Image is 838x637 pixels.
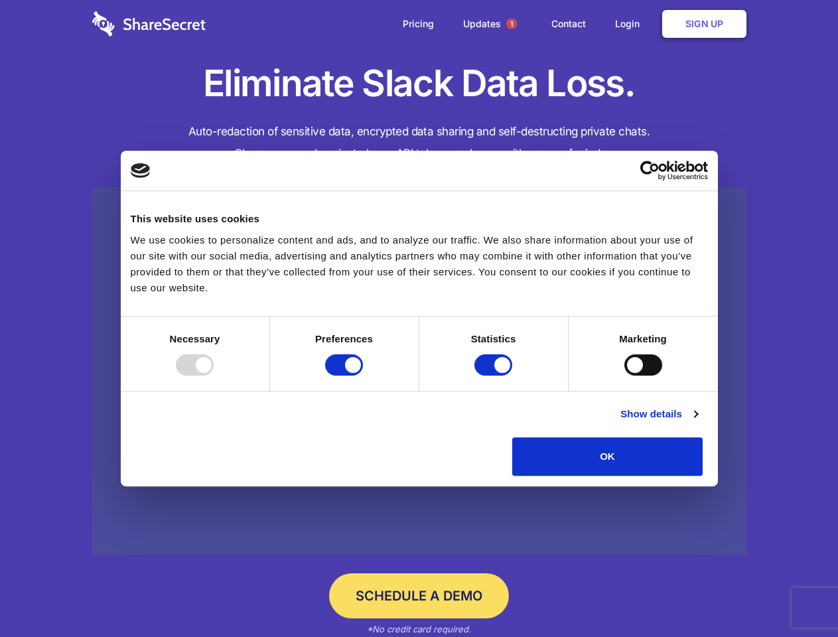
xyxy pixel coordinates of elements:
a: Login [602,3,660,44]
a: Wistia video thumbnail [92,187,746,555]
a: Sign Up [662,10,746,38]
h4: Auto-redaction of sensitive data, encrypted data sharing and self-destructing private chats. Shar... [92,121,746,165]
strong: Preferences [315,333,373,344]
a: Usercentrics Cookiebot - opens in a new window [592,161,708,180]
div: We use cookies to personalize content and ads, and to analyze our traffic. We also share informat... [131,232,708,296]
img: logo-wordmark-white-trans-d4663122ce5f474addd5e946df7df03e33cb6a1c49d2221995e7729f52c070b2.svg [92,11,206,36]
div: This website uses cookies [131,211,708,227]
span: 1 [506,19,517,29]
em: *No credit card required. [367,624,471,634]
strong: Necessary [170,333,220,344]
a: Show details [620,406,697,422]
button: OK [512,437,703,476]
a: Pricing [389,3,447,44]
img: logo [131,163,151,178]
h1: Eliminate Slack Data Loss. [92,60,746,107]
a: Contact [538,3,599,44]
strong: Statistics [471,333,516,344]
strong: Marketing [619,333,667,344]
a: Schedule a Demo [329,573,509,618]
